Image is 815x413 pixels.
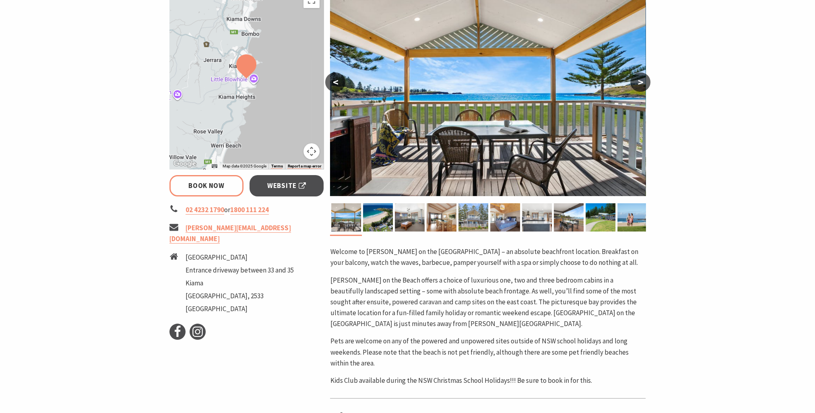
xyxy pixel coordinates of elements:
img: Enjoy the beachfront view in Cabin 12 [554,203,584,231]
img: Beachfront cabins at Kendalls on the Beach Holiday Park [586,203,615,231]
a: Report a map error [287,164,321,169]
img: Google [171,159,198,169]
span: Website [267,180,306,191]
p: Kids Club available during the NSW Christmas School Holidays!!! Be sure to book in for this. [330,375,646,386]
a: 02 4232 1790 [186,205,224,215]
img: Lounge room in Cabin 12 [395,203,425,231]
img: Kendalls on the Beach Holiday Park [458,203,488,231]
li: Entrance driveway between 33 and 35 [186,265,294,276]
a: Open this area in Google Maps (opens a new window) [171,159,198,169]
li: [GEOGRAPHIC_DATA] [186,304,294,314]
li: [GEOGRAPHIC_DATA] [186,252,294,263]
a: [PERSON_NAME][EMAIL_ADDRESS][DOMAIN_NAME] [169,223,291,244]
img: Kendalls on the Beach Holiday Park [490,203,520,231]
li: [GEOGRAPHIC_DATA], 2533 [186,291,294,301]
p: Welcome to [PERSON_NAME] on the [GEOGRAPHIC_DATA] – an absolute beachfront location. Breakfast on... [330,246,646,268]
a: 1800 111 224 [230,205,269,215]
button: < [325,72,345,92]
span: Map data ©2025 Google [222,164,266,168]
img: Full size kitchen in Cabin 12 [522,203,552,231]
a: Book Now [169,175,244,196]
img: Kendalls on the Beach Holiday Park [427,203,456,231]
li: Kiama [186,278,294,289]
a: Website [250,175,324,196]
img: Kendalls Beach [617,203,647,231]
button: Map camera controls [303,143,320,159]
li: or [169,204,324,215]
p: Pets are welcome on any of the powered and unpowered sites outside of NSW school holidays and lon... [330,336,646,369]
button: > [630,72,650,92]
img: Kendalls on the Beach Holiday Park [331,203,361,231]
a: Terms [271,164,283,169]
button: Keyboard shortcuts [212,163,217,169]
img: Aerial view of Kendalls on the Beach Holiday Park [363,203,393,231]
p: [PERSON_NAME] on the Beach offers a choice of luxurious one, two and three bedroom cabins in a be... [330,275,646,330]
